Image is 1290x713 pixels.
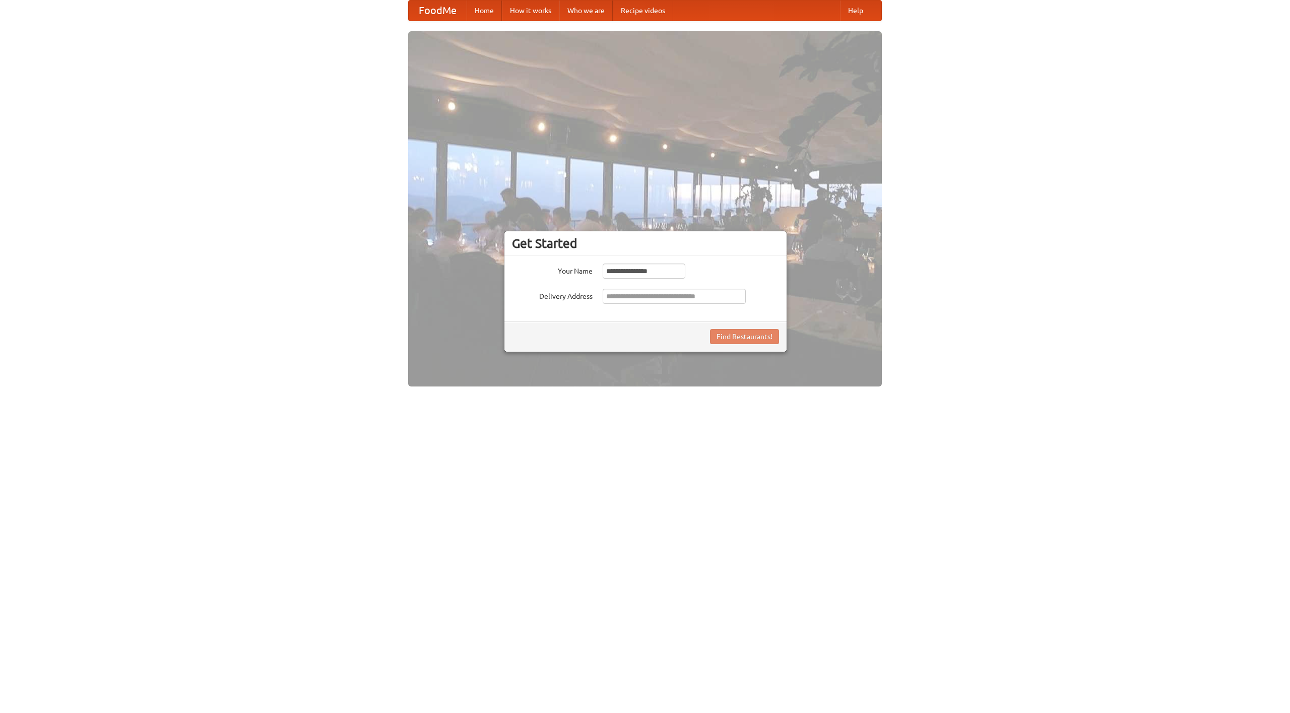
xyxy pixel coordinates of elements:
label: Delivery Address [512,289,593,301]
label: Your Name [512,264,593,276]
a: How it works [502,1,559,21]
a: FoodMe [409,1,467,21]
a: Recipe videos [613,1,673,21]
a: Who we are [559,1,613,21]
h3: Get Started [512,236,779,251]
a: Help [840,1,871,21]
button: Find Restaurants! [710,329,779,344]
a: Home [467,1,502,21]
